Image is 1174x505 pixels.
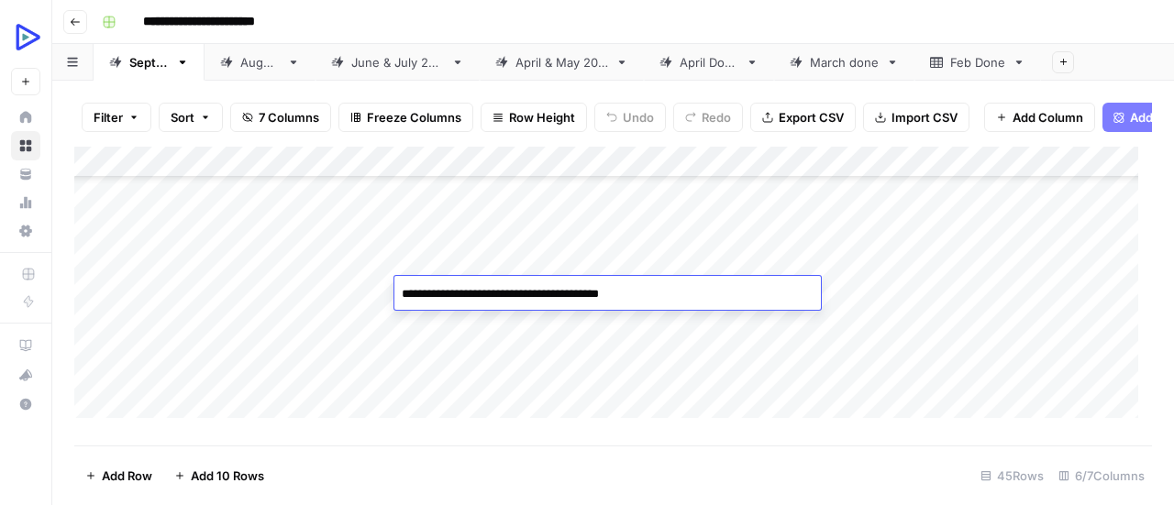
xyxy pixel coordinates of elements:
[779,108,844,126] span: Export CSV
[11,131,40,160] a: Browse
[11,159,40,189] a: Your Data
[129,53,169,71] div: [DATE]
[892,108,958,126] span: Import CSV
[480,44,644,81] a: [DATE] & [DATE]
[702,108,731,126] span: Redo
[338,103,473,132] button: Freeze Columns
[102,467,152,485] span: Add Row
[680,53,738,71] div: April Done
[11,331,40,360] a: AirOps Academy
[11,188,40,217] a: Usage
[644,44,774,81] a: April Done
[230,103,331,132] button: 7 Columns
[205,44,316,81] a: [DATE]
[191,467,264,485] span: Add 10 Rows
[1013,108,1083,126] span: Add Column
[750,103,856,132] button: Export CSV
[950,53,1005,71] div: Feb Done
[163,461,275,490] button: Add 10 Rows
[673,103,743,132] button: Redo
[11,21,44,54] img: OpenReplay Logo
[94,44,205,81] a: [DATE]
[984,103,1095,132] button: Add Column
[11,216,40,246] a: Settings
[240,53,280,71] div: [DATE]
[11,360,40,390] button: What's new?
[515,53,608,71] div: [DATE] & [DATE]
[74,461,163,490] button: Add Row
[509,108,575,126] span: Row Height
[810,53,879,71] div: March done
[914,44,1041,81] a: Feb Done
[973,461,1051,490] div: 45 Rows
[623,108,654,126] span: Undo
[171,108,194,126] span: Sort
[594,103,666,132] button: Undo
[94,108,123,126] span: Filter
[1051,461,1152,490] div: 6/7 Columns
[11,15,40,60] button: Workspace: OpenReplay
[367,108,461,126] span: Freeze Columns
[11,390,40,419] button: Help + Support
[774,44,914,81] a: March done
[863,103,969,132] button: Import CSV
[11,103,40,132] a: Home
[159,103,223,132] button: Sort
[481,103,587,132] button: Row Height
[351,53,444,71] div: [DATE] & [DATE]
[82,103,151,132] button: Filter
[12,361,39,389] div: What's new?
[316,44,480,81] a: [DATE] & [DATE]
[259,108,319,126] span: 7 Columns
